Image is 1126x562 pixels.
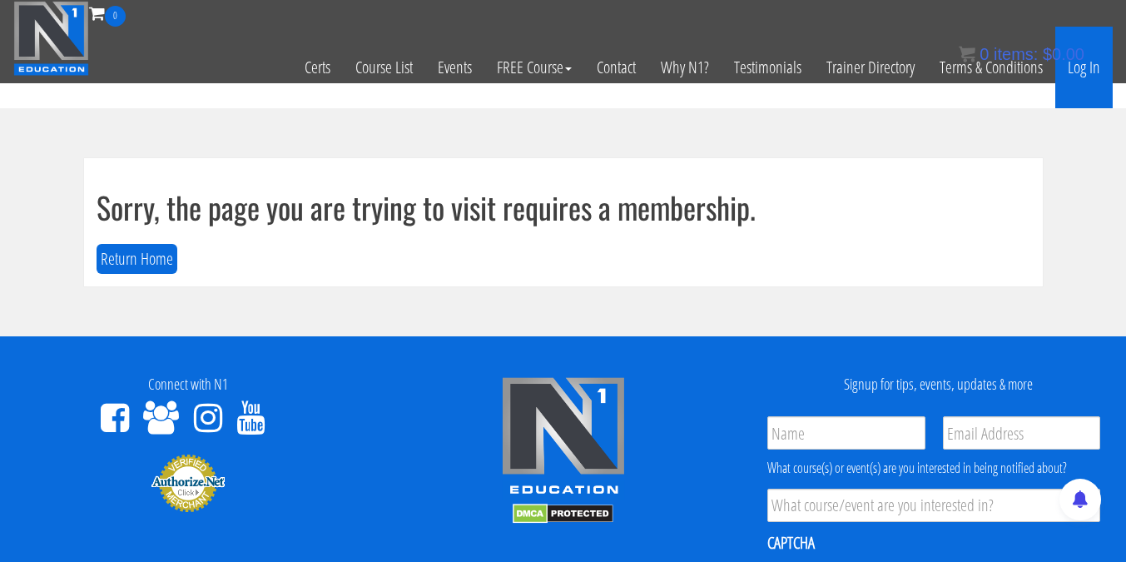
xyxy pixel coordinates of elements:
label: CAPTCHA [767,532,815,554]
a: Why N1? [648,27,722,108]
span: items: [994,45,1038,63]
span: $ [1043,45,1052,63]
span: 0 [105,6,126,27]
a: Certs [292,27,343,108]
a: 0 items: $0.00 [959,45,1084,63]
img: n1-education [13,1,89,76]
span: 0 [980,45,989,63]
input: What course/event are you interested in? [767,489,1100,522]
a: Testimonials [722,27,814,108]
h4: Connect with N1 [12,376,363,393]
bdi: 0.00 [1043,45,1084,63]
button: Return Home [97,244,177,275]
a: Trainer Directory [814,27,927,108]
img: Authorize.Net Merchant - Click to Verify [151,453,226,513]
input: Name [767,416,925,450]
a: Log In [1055,27,1113,108]
a: FREE Course [484,27,584,108]
a: Course List [343,27,425,108]
h4: Signup for tips, events, updates & more [763,376,1114,393]
a: 0 [89,2,126,24]
div: What course(s) or event(s) are you interested in being notified about? [767,458,1100,478]
h1: Sorry, the page you are trying to visit requires a membership. [97,191,1030,224]
img: icon11.png [959,46,975,62]
input: Email Address [943,416,1101,450]
a: Events [425,27,484,108]
img: DMCA.com Protection Status [513,504,613,524]
a: Contact [584,27,648,108]
a: Terms & Conditions [927,27,1055,108]
img: n1-edu-logo [501,376,626,500]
